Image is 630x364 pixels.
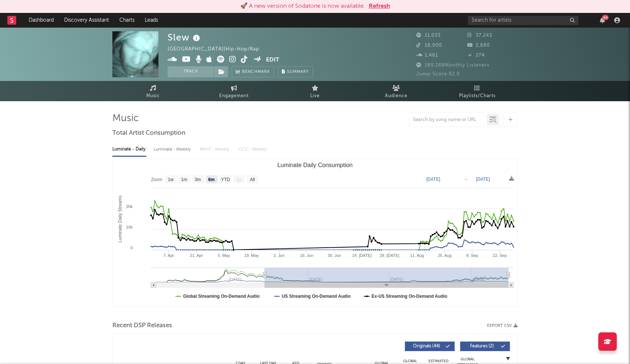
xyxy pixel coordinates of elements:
[183,294,260,299] text: Global Streaming On-Demand Audio
[287,70,309,74] span: Summary
[356,81,437,101] a: Audience
[602,15,609,20] div: 44
[168,45,268,54] div: [GEOGRAPHIC_DATA] | Hip-Hop/Rap
[266,56,279,65] button: Edit
[168,177,174,182] text: 1w
[438,253,451,258] text: 25. Aug
[114,13,140,28] a: Charts
[154,143,192,156] div: Luminate - Weekly
[237,177,241,182] text: 1y
[493,253,507,258] text: 22. Sep
[277,162,353,168] text: Luminate Daily Consumption
[250,177,255,182] text: All
[467,33,492,38] span: 37,243
[232,66,274,77] a: Benchmark
[465,344,499,349] span: Features ( 2 )
[218,253,230,258] text: 5. May
[300,253,313,258] text: 16. Jun
[244,253,259,258] text: 19. May
[181,177,188,182] text: 1m
[221,177,230,182] text: YTD
[208,177,214,182] text: 6m
[59,13,114,28] a: Discovery Assistant
[195,177,201,182] text: 3m
[380,253,399,258] text: 28. [DATE]
[190,253,203,258] text: 21. Apr
[459,92,496,100] span: Playlists/Charts
[352,253,372,258] text: 14. [DATE]
[476,177,490,182] text: [DATE]
[130,245,133,250] text: 0
[112,129,185,138] span: Total Artist Consumption
[416,53,438,58] span: 1,461
[487,324,518,328] button: Export CSV
[112,321,172,330] span: Recent DSP Releases
[328,253,341,258] text: 30. Jun
[460,342,510,351] button: Features(2)
[240,2,365,11] div: 🚀 A new version of Sodatone is now available.
[146,92,160,100] span: Music
[118,195,123,242] text: Luminate Daily Streams
[113,159,517,306] svg: Luminate Daily Consumption
[164,253,174,258] text: 7. Apr
[168,66,214,77] button: Track
[410,253,424,258] text: 11. Aug
[467,53,485,58] span: 274
[416,43,442,48] span: 18,900
[437,81,518,101] a: Playlists/Charts
[274,253,285,258] text: 2. Jun
[278,66,313,77] button: Summary
[24,13,59,28] a: Dashboard
[282,294,351,299] text: US Streaming On-Demand Audio
[193,81,274,101] a: Engagement
[416,63,490,68] span: 189,188 Monthly Listeners
[466,253,478,258] text: 8. Sep
[242,68,270,77] span: Benchmark
[426,177,440,182] text: [DATE]
[151,177,162,182] text: Zoom
[600,17,605,23] button: 44
[112,81,193,101] a: Music
[416,33,441,38] span: 11,033
[372,294,448,299] text: Ex-US Streaming On-Demand Audio
[410,344,444,349] span: Originals ( 44 )
[112,143,146,156] div: Luminate - Daily
[168,31,202,43] div: Slew
[463,177,468,182] text: →
[468,16,578,25] input: Search for artists
[126,204,133,209] text: 20k
[126,225,133,229] text: 10k
[274,81,356,101] a: Live
[219,92,249,100] span: Engagement
[140,13,163,28] a: Leads
[385,92,407,100] span: Audience
[369,2,390,11] button: Refresh
[409,117,487,123] input: Search by song name or URL
[416,72,460,77] span: Jump Score: 82.9
[310,92,320,100] span: Live
[467,43,490,48] span: 2,880
[405,342,455,351] button: Originals(44)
